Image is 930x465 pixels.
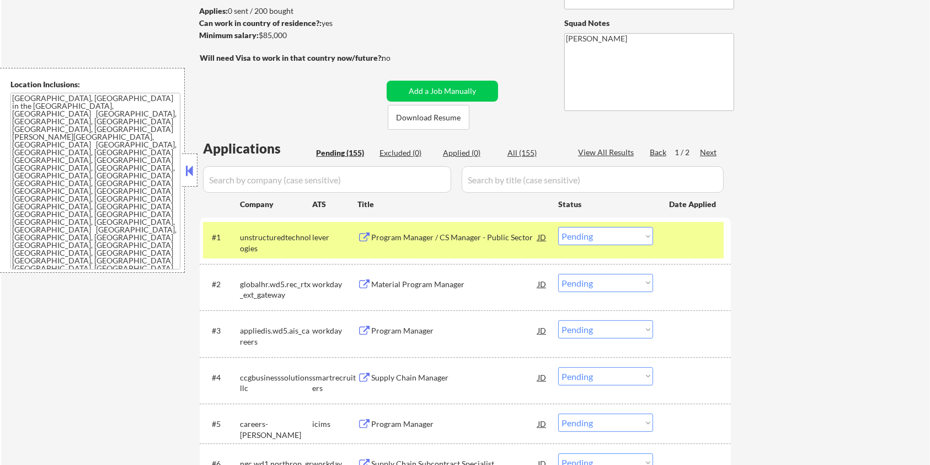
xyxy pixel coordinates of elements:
[240,372,312,394] div: ccgbusinesssolutionsllc
[371,372,538,383] div: Supply Chain Manager
[212,419,231,430] div: #5
[240,419,312,440] div: careers-[PERSON_NAME]
[203,142,312,155] div: Applications
[675,147,700,158] div: 1 / 2
[316,147,371,158] div: Pending (155)
[537,320,548,340] div: JD
[240,232,312,253] div: unstructuredtechnologies
[199,6,383,17] div: 0 sent / 200 bought
[203,166,451,193] input: Search by company (case sensitive)
[200,53,383,62] strong: Will need Visa to work in that country now/future?:
[650,147,667,158] div: Back
[199,30,383,41] div: $85,000
[380,147,435,158] div: Excluded (0)
[312,279,357,290] div: workday
[558,194,653,214] div: Status
[537,414,548,434] div: JD
[388,105,469,130] button: Download Resume
[537,367,548,387] div: JD
[700,147,718,158] div: Next
[564,18,734,29] div: Squad Notes
[240,325,312,347] div: appliedis.wd5.ais_careers
[537,274,548,294] div: JD
[212,232,231,243] div: #1
[382,52,413,64] div: no
[462,166,724,193] input: Search by title (case sensitive)
[443,147,498,158] div: Applied (0)
[199,18,322,28] strong: Can work in country of residence?:
[212,325,231,336] div: #3
[357,199,548,210] div: Title
[371,232,538,243] div: Program Manager / CS Manager - Public Sector
[387,81,498,102] button: Add a Job Manually
[312,325,357,336] div: workday
[371,419,538,430] div: Program Manager
[312,419,357,430] div: icims
[199,18,380,29] div: yes
[240,279,312,300] div: globalhr.wd5.rec_rtx_ext_gateway
[371,325,538,336] div: Program Manager
[312,372,357,394] div: smartrecruiters
[212,279,231,290] div: #2
[537,227,548,247] div: JD
[10,79,180,90] div: Location Inclusions:
[240,199,312,210] div: Company
[669,199,718,210] div: Date Applied
[371,279,538,290] div: Material Program Manager
[312,199,357,210] div: ATS
[507,147,563,158] div: All (155)
[199,30,259,40] strong: Minimum salary:
[578,147,637,158] div: View All Results
[212,372,231,383] div: #4
[199,6,228,15] strong: Applies:
[312,232,357,243] div: lever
